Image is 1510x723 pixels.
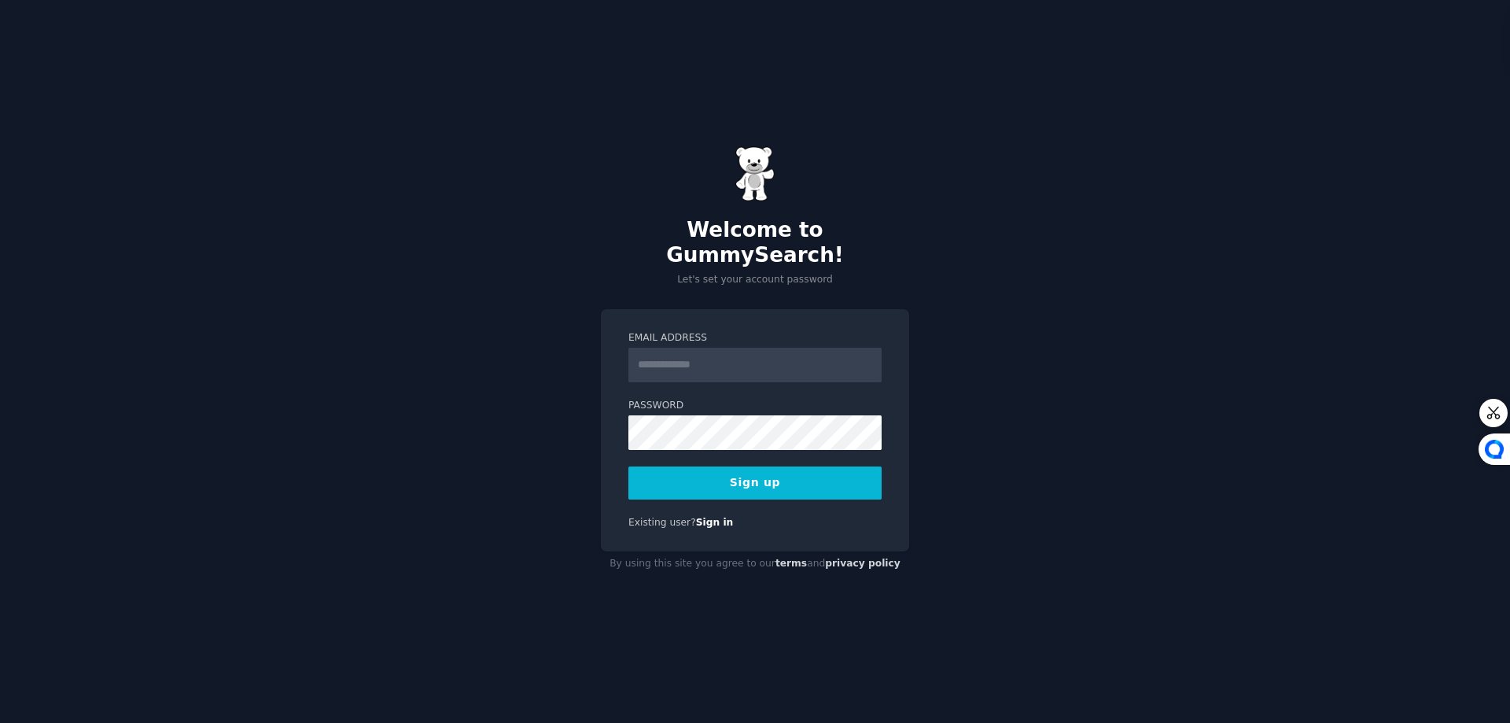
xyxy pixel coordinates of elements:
label: Password [628,399,882,413]
a: Sign in [696,517,734,528]
button: Sign up [628,467,882,500]
label: Email Address [628,331,882,345]
a: terms [775,558,807,569]
span: Existing user? [628,517,696,528]
img: Gummy Bear [735,146,775,201]
a: privacy policy [825,558,900,569]
p: Let's set your account password [601,273,909,287]
div: By using this site you agree to our and [601,551,909,577]
h2: Welcome to GummySearch! [601,218,909,267]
